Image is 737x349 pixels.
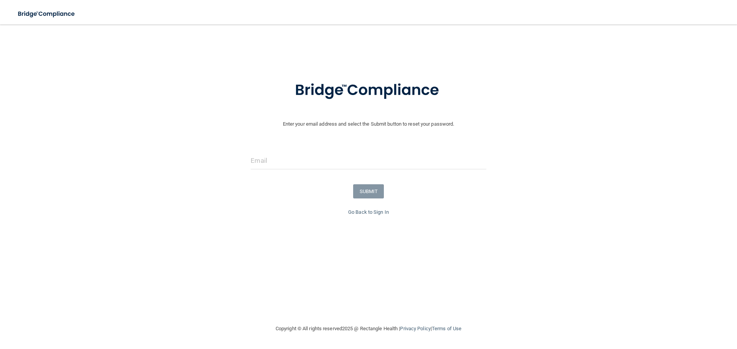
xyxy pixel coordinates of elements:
[251,152,486,169] input: Email
[432,326,461,331] a: Terms of Use
[12,6,82,22] img: bridge_compliance_login_screen.278c3ca4.svg
[228,316,509,341] div: Copyright © All rights reserved 2025 @ Rectangle Health | |
[353,184,384,198] button: SUBMIT
[400,326,430,331] a: Privacy Policy
[348,209,389,215] a: Go Back to Sign In
[279,70,458,110] img: bridge_compliance_login_screen.278c3ca4.svg
[604,295,728,325] iframe: Drift Widget Chat Controller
